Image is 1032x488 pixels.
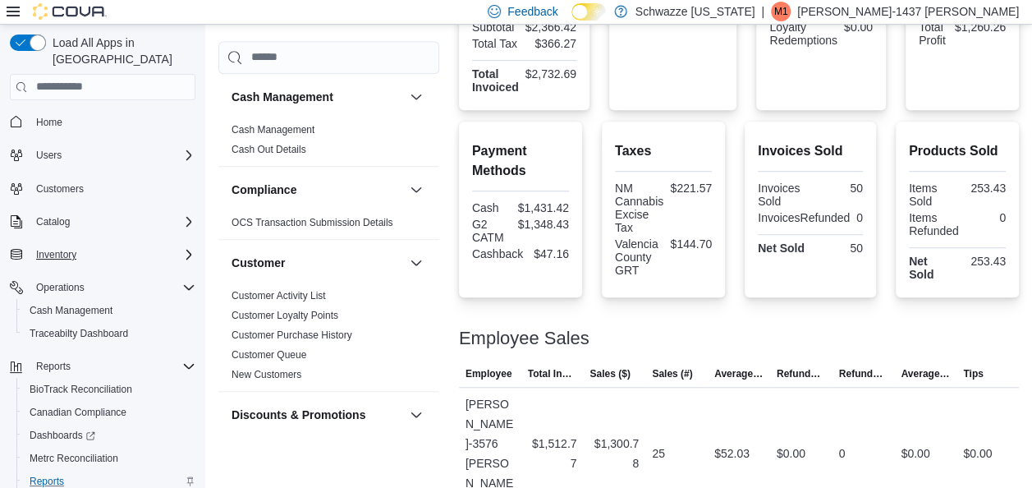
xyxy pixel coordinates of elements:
[30,212,76,232] button: Catalog
[3,144,202,167] button: Users
[406,180,426,200] button: Compliance
[472,218,511,244] div: G2 CATM
[30,383,132,396] span: BioTrack Reconciliation
[30,145,68,165] button: Users
[758,211,850,224] div: InvoicesRefunded
[909,255,933,281] strong: Net Sold
[814,242,863,255] div: 50
[232,255,285,271] h3: Customer
[23,426,195,445] span: Dashboards
[472,247,523,260] div: Cashback
[518,218,569,231] div: $1,348.43
[615,141,712,161] h2: Taxes
[232,124,314,136] a: Cash Management
[30,113,69,132] a: Home
[30,245,83,265] button: Inventory
[232,89,403,105] button: Cash Management
[909,141,1006,161] h2: Products Sold
[232,89,333,105] h3: Cash Management
[36,149,62,162] span: Users
[23,380,195,399] span: BioTrack Reconciliation
[30,475,64,488] span: Reports
[530,247,569,260] div: $47.16
[3,276,202,299] button: Operations
[406,87,426,107] button: Cash Management
[615,182,663,234] div: NM Cannabis Excise Tax
[3,210,202,233] button: Catalog
[16,378,202,401] button: BioTrack Reconciliation
[218,286,439,391] div: Customer
[232,407,403,423] button: Discounts & Promotions
[901,444,929,463] div: $0.00
[615,237,660,277] div: Valencia County GRT
[777,367,826,380] span: Refunds ($)
[466,367,512,380] span: Employee
[961,182,1006,195] div: 253.43
[23,324,195,343] span: Traceabilty Dashboard
[839,367,888,380] span: Refunds (#)
[472,201,511,214] div: Cash
[23,380,139,399] a: BioTrack Reconciliation
[3,355,202,378] button: Reports
[30,327,128,340] span: Traceabilty Dashboard
[218,213,439,239] div: Compliance
[527,37,576,50] div: $366.27
[406,253,426,273] button: Customer
[839,444,846,463] div: 0
[30,245,195,265] span: Inventory
[965,211,1006,224] div: 0
[218,120,439,166] div: Cash Management
[961,255,1006,268] div: 253.43
[30,112,195,132] span: Home
[16,299,202,322] button: Cash Management
[30,145,195,165] span: Users
[16,424,202,447] a: Dashboards
[652,444,665,463] div: 25
[777,444,805,463] div: $0.00
[23,301,195,320] span: Cash Management
[3,243,202,266] button: Inventory
[758,141,863,161] h2: Invoices Sold
[23,301,119,320] a: Cash Management
[232,309,338,322] span: Customer Loyalty Points
[36,248,76,261] span: Inventory
[16,447,202,470] button: Metrc Reconciliation
[571,3,606,21] input: Dark Mode
[528,434,577,473] div: $1,512.77
[30,212,195,232] span: Catalog
[30,452,118,465] span: Metrc Reconciliation
[30,178,195,199] span: Customers
[232,144,306,155] a: Cash Out Details
[30,357,77,376] button: Reports
[23,426,102,445] a: Dashboards
[3,110,202,134] button: Home
[714,367,764,380] span: Average Sale
[901,367,950,380] span: Average Refund
[771,2,791,21] div: Mariah-1437 Marquez
[232,182,403,198] button: Compliance
[919,21,948,47] div: Total Profit
[232,310,338,321] a: Customer Loyalty Points
[963,367,983,380] span: Tips
[459,329,589,348] h3: Employee Sales
[36,116,62,129] span: Home
[46,35,195,67] span: Load All Apps in [GEOGRAPHIC_DATA]
[36,360,71,373] span: Reports
[232,143,306,156] span: Cash Out Details
[232,123,314,136] span: Cash Management
[30,357,195,376] span: Reports
[909,211,959,237] div: Items Refunded
[769,21,837,47] div: Loyalty Redemptions
[507,3,557,20] span: Feedback
[761,2,764,21] p: |
[589,434,639,473] div: $1,300.78
[232,217,393,228] a: OCS Transaction Submission Details
[525,67,576,81] div: $2,732.69
[714,444,750,463] div: $52.03
[232,216,393,229] span: OCS Transaction Submission Details
[232,290,326,302] a: Customer Activity List
[232,329,352,341] a: Customer Purchase History
[758,242,805,255] strong: Net Sold
[472,37,521,50] div: Total Tax
[36,281,85,294] span: Operations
